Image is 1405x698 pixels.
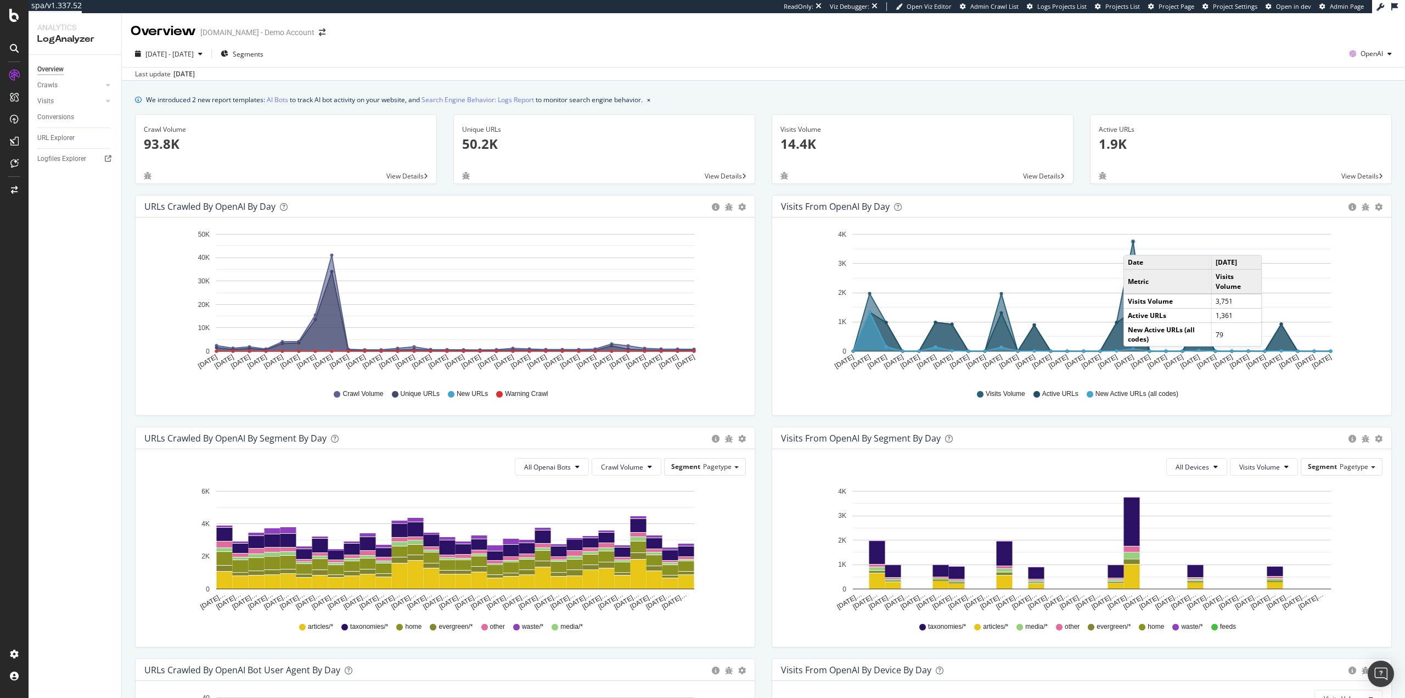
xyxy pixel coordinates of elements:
[1176,462,1209,472] span: All Devices
[213,353,235,370] text: [DATE]
[780,172,788,180] div: bug
[781,226,1379,379] svg: A chart.
[246,353,268,370] text: [DATE]
[37,96,54,107] div: Visits
[1148,2,1194,11] a: Project Page
[401,389,440,399] span: Unique URLs
[850,353,872,370] text: [DATE]
[505,389,548,399] span: Warning Crawl
[1181,622,1202,632] span: waste/*
[674,353,696,370] text: [DATE]
[657,353,679,370] text: [DATE]
[37,80,58,91] div: Crawls
[1124,255,1211,270] td: Date
[1211,322,1261,346] td: 79
[1213,2,1257,10] span: Project Settings
[915,353,937,370] text: [DATE]
[201,520,210,528] text: 4K
[542,353,564,370] text: [DATE]
[1375,435,1382,443] div: gear
[37,33,113,46] div: LogAnalyzer
[1148,622,1164,632] span: home
[644,92,653,108] button: close banner
[206,348,210,355] text: 0
[312,353,334,370] text: [DATE]
[1294,353,1316,370] text: [DATE]
[1027,2,1087,11] a: Logs Projects List
[1348,435,1356,443] div: circle-info
[144,172,151,180] div: bug
[1261,353,1283,370] text: [DATE]
[866,353,888,370] text: [DATE]
[1228,353,1250,370] text: [DATE]
[838,231,846,238] text: 4K
[457,389,488,399] span: New URLs
[838,488,846,495] text: 4K
[144,665,340,675] div: URLs Crawled by OpenAI bot User Agent By Day
[1095,2,1140,11] a: Projects List
[981,353,1003,370] text: [DATE]
[838,537,846,544] text: 2K
[725,203,733,211] div: bug
[899,353,921,370] text: [DATE]
[233,49,263,59] span: Segments
[1099,135,1383,153] p: 1.9K
[781,201,890,212] div: Visits from OpenAI by day
[784,2,813,11] div: ReadOnly:
[319,29,325,36] div: arrow-right-arrow-left
[405,622,421,632] span: home
[308,622,333,632] span: articles/*
[522,622,543,632] span: waste/*
[350,622,388,632] span: taxonomies/*
[1080,353,1102,370] text: [DATE]
[1319,2,1364,11] a: Admin Page
[725,667,733,674] div: bug
[738,435,746,443] div: gear
[780,125,1065,135] div: Visits Volume
[960,2,1019,11] a: Admin Crawl List
[37,132,114,144] a: URL Explorer
[1195,353,1217,370] text: [DATE]
[378,353,400,370] text: [DATE]
[601,462,643,472] span: Crawl Volume
[37,22,113,33] div: Analytics
[37,64,64,75] div: Overview
[1311,353,1333,370] text: [DATE]
[1362,667,1369,674] div: bug
[411,353,432,370] text: [DATE]
[1042,389,1078,399] span: Active URLs
[1162,353,1184,370] text: [DATE]
[37,96,103,107] a: Visits
[196,353,218,370] text: [DATE]
[998,353,1020,370] text: [DATE]
[1278,353,1300,370] text: [DATE]
[1375,203,1382,211] div: gear
[725,435,733,443] div: bug
[144,484,742,612] svg: A chart.
[144,201,276,212] div: URLs Crawled by OpenAI by day
[1179,353,1201,370] text: [DATE]
[1166,458,1227,476] button: All Devices
[1276,2,1311,10] span: Open in dev
[712,667,720,674] div: circle-info
[781,433,941,444] div: Visits from OpenAI By Segment By Day
[575,353,597,370] text: [DATE]
[986,389,1025,399] span: Visits Volume
[983,622,1008,632] span: articles/*
[1245,353,1267,370] text: [DATE]
[146,94,643,105] div: We introduced 2 new report templates: to track AI bot activity on your website, and to monitor se...
[560,622,583,632] span: media/*
[37,153,86,165] div: Logfiles Explorer
[200,27,314,38] div: [DOMAIN_NAME] - Demo Account
[1146,353,1168,370] text: [DATE]
[131,22,196,41] div: Overview
[131,45,207,63] button: [DATE] - [DATE]
[1211,255,1261,270] td: [DATE]
[1124,270,1211,294] td: Metric
[842,348,846,355] text: 0
[1159,2,1194,10] span: Project Page
[295,353,317,370] text: [DATE]
[608,353,630,370] text: [DATE]
[907,2,952,10] span: Open Viz Editor
[144,125,428,135] div: Crawl Volume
